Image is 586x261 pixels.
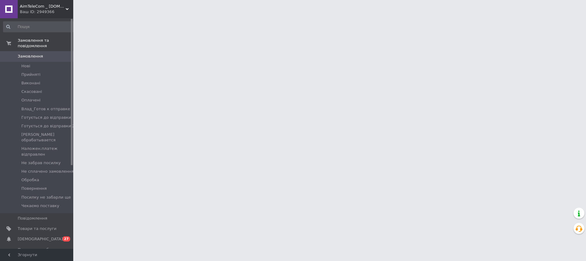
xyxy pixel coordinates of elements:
[20,4,66,9] span: AimTeleCom _ www.aimtele.kiev.ua
[21,203,59,209] span: Чекаємо поставку
[21,63,30,69] span: Нові
[21,115,71,120] span: Готується до відправки
[21,106,70,112] span: Влад_Готов к отправке
[21,72,40,77] span: Прийняті
[21,169,74,174] span: Не сплачено замовлення
[21,89,42,94] span: Скасовані
[21,177,39,183] span: Обробка
[21,97,41,103] span: Оплачені
[21,80,40,86] span: Виконані
[21,160,61,166] span: Не забрав посилку
[21,132,76,143] span: [PERSON_NAME] обрабатывается
[18,216,47,221] span: Повідомлення
[21,195,71,200] span: Посилку не забарли ще
[18,54,43,59] span: Замовлення
[21,186,47,191] span: Повернення
[21,123,75,129] span: Готується до відправки 2
[21,146,76,157] span: Наложен.платеж відправлен
[18,38,73,49] span: Замовлення та повідомлення
[63,236,70,242] span: 27
[18,226,56,231] span: Товари та послуги
[18,236,63,242] span: [DEMOGRAPHIC_DATA]
[18,247,56,258] span: Показники роботи компанії
[20,9,73,15] div: Ваш ID: 2949366
[3,21,77,32] input: Пошук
